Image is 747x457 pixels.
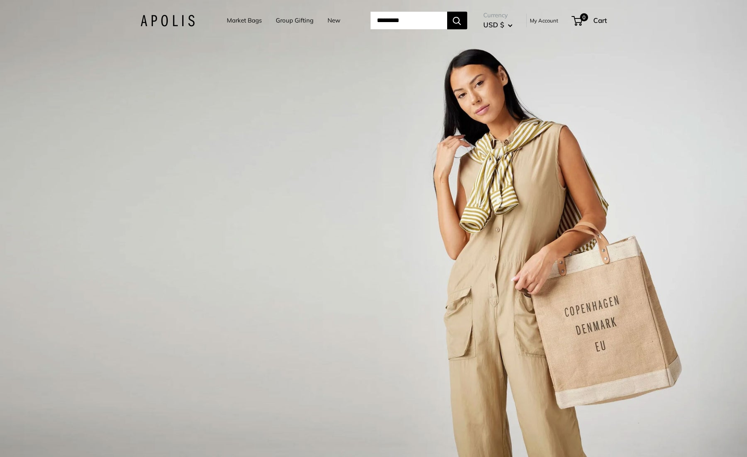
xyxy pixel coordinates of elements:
[483,20,504,29] span: USD $
[276,15,313,26] a: Group Gifting
[580,13,588,21] span: 0
[483,18,513,31] button: USD $
[483,10,513,21] span: Currency
[140,15,195,27] img: Apolis
[370,12,447,29] input: Search...
[593,16,607,24] span: Cart
[530,16,558,25] a: My Account
[447,12,467,29] button: Search
[227,15,262,26] a: Market Bags
[572,14,607,27] a: 0 Cart
[328,15,340,26] a: New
